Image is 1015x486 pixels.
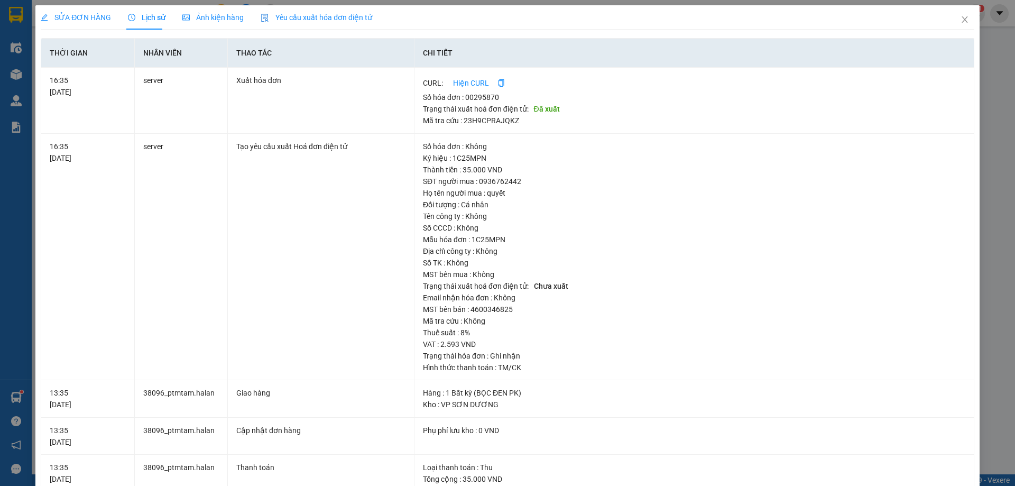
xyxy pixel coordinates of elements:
div: Trạng thái xuất hoá đơn điện tử : [423,103,965,115]
td: 38096_ptmtam.halan [135,418,228,455]
div: MST bên mua : Không [423,269,965,280]
div: Tạo yêu cầu xuất Hoá đơn điện tử [236,141,405,152]
div: Thuế suất : 8% [423,327,965,338]
div: Giao hàng [236,387,405,399]
div: 13:35 [DATE] [50,462,125,485]
div: Thanh toán [236,462,405,473]
div: Trạng thái xuất hoá đơn điện tử : [423,280,965,292]
span: close [961,15,969,24]
button: Hiện CURL [445,75,497,91]
div: SĐT người mua : 0936762442 [423,176,965,187]
div: Số hóa đơn : 00295870 [423,91,965,103]
th: Thao tác [228,39,414,68]
img: icon [261,14,269,22]
div: Mã tra cứu : Không [423,315,965,327]
div: Phụ phí lưu kho : 0 VND [423,425,965,436]
span: copy [497,79,505,87]
div: Số CCCD : Không [423,222,965,234]
button: Close [950,5,980,35]
span: edit [41,14,48,21]
div: Xuất hóa đơn [236,75,405,86]
div: CURL : [423,75,965,91]
div: Cập nhật đơn hàng [236,425,405,436]
div: Họ tên người mua : quyết [423,187,965,199]
div: Hình thức thanh toán : TM/CK [423,362,965,373]
div: Thành tiền : 35.000 VND [423,164,965,176]
span: SỬA ĐƠN HÀNG [41,13,111,22]
th: Thời gian [41,39,134,68]
div: Mã tra cứu : 23H9CPRAJQKZ [423,115,965,126]
div: Đối tượng : Cá nhân [423,199,965,210]
span: Hiện CURL [453,77,489,89]
div: VAT : 2.593 VND [423,338,965,350]
div: Số hóa đơn : Không [423,141,965,152]
div: Mẫu hóa đơn : 1C25MPN [423,234,965,245]
div: Tên công ty : Không [423,210,965,222]
th: Nhân viên [135,39,228,68]
div: 16:35 [DATE] [50,75,125,98]
div: Trạng thái hóa đơn : Ghi nhận [423,350,965,362]
div: 13:35 [DATE] [50,425,125,448]
div: 13:35 [DATE] [50,387,125,410]
div: Ký hiệu : 1C25MPN [423,152,965,164]
span: Chưa xuất [530,281,572,291]
div: Loại thanh toán : Thu [423,462,965,473]
td: server [135,68,228,134]
td: server [135,134,228,381]
div: MST bên bán : 4600346825 [423,304,965,315]
div: Địa chỉ công ty : Không [423,245,965,257]
div: Kho : VP SƠN DƯƠNG [423,399,965,410]
span: clock-circle [128,14,135,21]
div: Email nhận hóa đơn : Không [423,292,965,304]
td: 38096_ptmtam.halan [135,380,228,418]
span: Đã xuất [530,104,564,114]
div: Số TK : Không [423,257,965,269]
span: Lịch sử [128,13,165,22]
div: 16:35 [DATE] [50,141,125,164]
div: Tổng cộng : 35.000 VND [423,473,965,485]
div: Hàng : 1 Bất kỳ (BỌC ĐEN PK) [423,387,965,399]
span: Ảnh kiện hàng [182,13,244,22]
span: Yêu cầu xuất hóa đơn điện tử [261,13,372,22]
span: picture [182,14,190,21]
th: Chi tiết [414,39,974,68]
